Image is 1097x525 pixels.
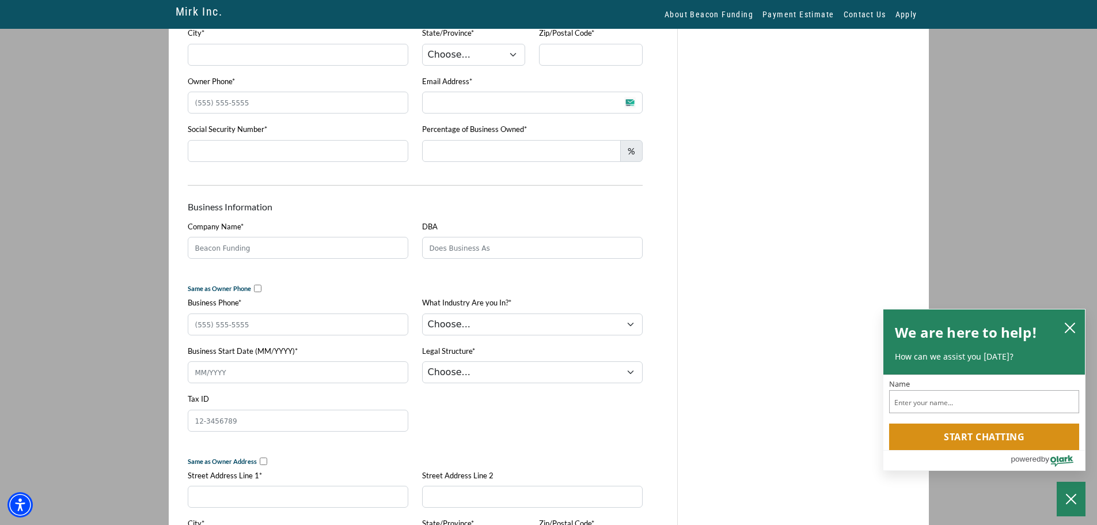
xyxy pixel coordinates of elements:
button: Close Chatbox [1057,482,1085,516]
p: How can we assist you [DATE]? [895,351,1073,362]
p: Business Information [188,200,643,214]
label: Street Address Line 1* [188,470,262,482]
input: Does Business As [422,237,643,259]
label: City* [188,28,204,39]
div: Accessibility Menu [7,492,33,518]
label: Percentage of Business Owned* [422,124,527,135]
input: MM/YYYY [188,361,408,383]
label: State/Province* [422,28,474,39]
button: Start chatting [889,424,1079,450]
span: % [620,140,643,162]
a: Mirk Inc. [176,2,223,21]
input: 12-3456789 [188,410,408,432]
div: olark chatbox [883,309,1085,471]
label: Tax ID [188,394,209,405]
label: Name [889,380,1079,388]
label: Social Security Number* [188,124,267,135]
label: Business Start Date (MM/YYYY)* [188,346,298,357]
label: Owner Phone* [188,76,235,88]
label: Business Phone* [188,297,241,309]
input: (555) 555-5555 [188,92,408,114]
input: Beacon Funding [188,237,408,259]
label: What Industry Are you In?* [422,297,511,309]
label: Company Name* [188,221,244,233]
label: Legal Structure* [422,346,475,357]
span: by [1041,452,1049,466]
span: Same as Owner Address [188,458,257,465]
a: Powered by Olark - open in a new tab [1011,451,1085,470]
span: powered [1011,452,1041,466]
label: Zip/Postal Code* [539,28,594,39]
label: Street Address Line 2 [422,470,494,482]
label: DBA [422,221,438,233]
label: Email Address* [422,76,472,88]
h2: We are here to help! [895,321,1037,344]
input: (555) 555-5555 [188,314,408,335]
input: Name [889,390,1079,413]
span: Same as Owner Phone [188,285,251,292]
button: close chatbox [1061,319,1079,335]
